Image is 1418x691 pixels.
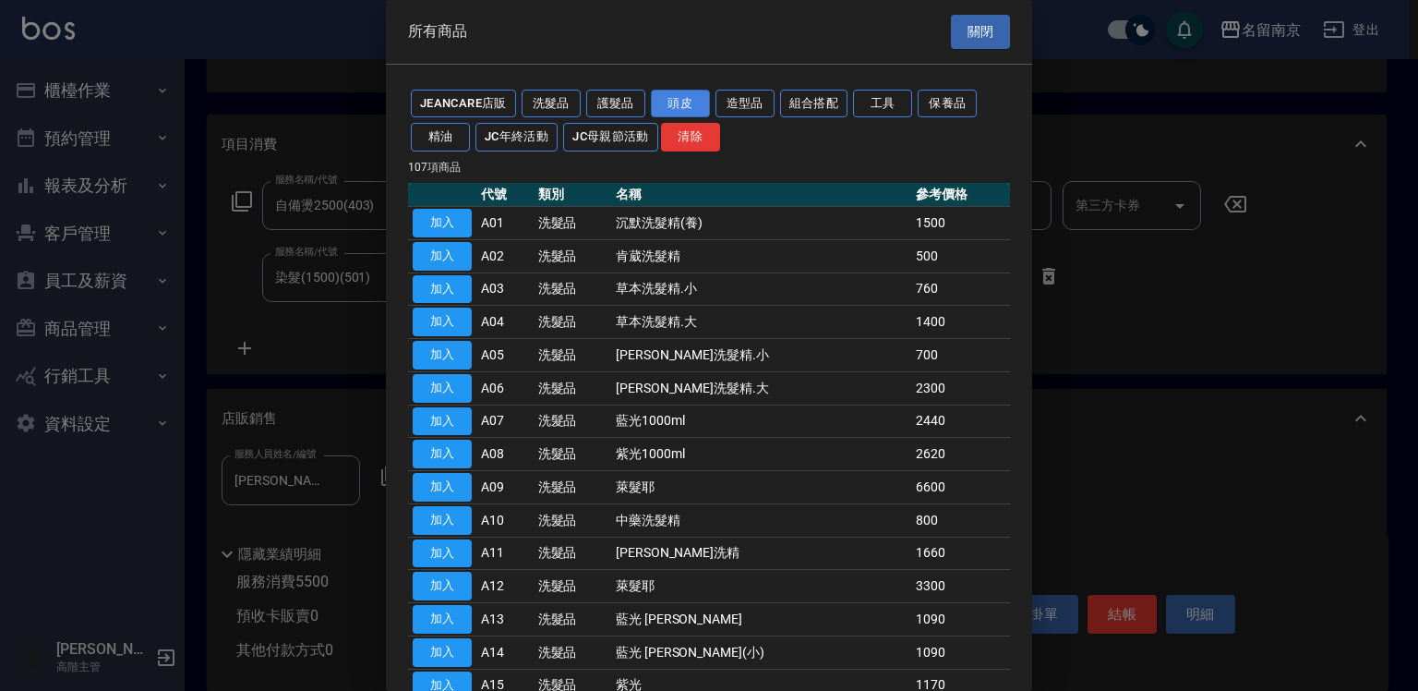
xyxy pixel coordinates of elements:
[476,306,534,339] td: A04
[611,570,911,603] td: 萊髮耶
[611,207,911,240] td: 沉默洗髮精(養)
[534,537,611,570] td: 洗髮品
[534,339,611,372] td: 洗髮品
[476,636,534,669] td: A14
[476,537,534,570] td: A11
[408,159,1010,176] p: 107 項商品
[611,537,911,570] td: [PERSON_NAME]洗精
[911,438,1010,471] td: 2620
[911,537,1010,570] td: 1660
[534,570,611,603] td: 洗髮品
[476,273,534,306] td: A03
[911,503,1010,537] td: 800
[563,123,658,152] button: JC母親節活動
[611,603,911,636] td: 藍光 [PERSON_NAME]
[413,473,472,502] button: 加入
[911,603,1010,636] td: 1090
[611,371,911,405] td: [PERSON_NAME]洗髮精.大
[611,239,911,273] td: 肯葳洗髮精
[534,239,611,273] td: 洗髮品
[611,438,911,471] td: 紫光1000ml
[413,308,472,336] button: 加入
[413,209,472,237] button: 加入
[780,90,848,118] button: 組合搭配
[411,123,470,152] button: 精油
[475,123,558,152] button: JC年終活動
[476,405,534,438] td: A07
[476,207,534,240] td: A01
[586,90,645,118] button: 護髮品
[413,374,472,403] button: 加入
[853,90,912,118] button: 工具
[534,503,611,537] td: 洗髮品
[534,371,611,405] td: 洗髮品
[715,90,775,118] button: 造型品
[611,471,911,504] td: 萊髮耶
[534,603,611,636] td: 洗髮品
[534,405,611,438] td: 洗髮品
[534,183,611,207] th: 類別
[611,636,911,669] td: 藍光 [PERSON_NAME](小)
[911,306,1010,339] td: 1400
[651,90,710,118] button: 頭皮
[413,242,472,271] button: 加入
[951,15,1010,49] button: 關閉
[476,438,534,471] td: A08
[611,306,911,339] td: 草本洗髮精.大
[476,603,534,636] td: A13
[413,638,472,667] button: 加入
[411,90,516,118] button: JeanCare店販
[476,503,534,537] td: A10
[534,471,611,504] td: 洗髮品
[413,440,472,468] button: 加入
[413,407,472,436] button: 加入
[534,438,611,471] td: 洗髮品
[911,207,1010,240] td: 1500
[911,371,1010,405] td: 2300
[611,273,911,306] td: 草本洗髮精.小
[611,339,911,372] td: [PERSON_NAME]洗髮精.小
[413,341,472,370] button: 加入
[476,339,534,372] td: A05
[611,405,911,438] td: 藍光1000ml
[413,275,472,304] button: 加入
[911,273,1010,306] td: 760
[911,239,1010,273] td: 500
[661,123,720,152] button: 清除
[413,539,472,568] button: 加入
[918,90,977,118] button: 保養品
[476,371,534,405] td: A06
[476,239,534,273] td: A02
[611,183,911,207] th: 名稱
[413,572,472,600] button: 加入
[408,22,467,41] span: 所有商品
[911,471,1010,504] td: 6600
[911,183,1010,207] th: 參考價格
[911,405,1010,438] td: 2440
[476,471,534,504] td: A09
[534,273,611,306] td: 洗髮品
[611,503,911,537] td: 中藥洗髮精
[534,207,611,240] td: 洗髮品
[476,570,534,603] td: A12
[534,636,611,669] td: 洗髮品
[413,605,472,634] button: 加入
[911,339,1010,372] td: 700
[476,183,534,207] th: 代號
[413,506,472,535] button: 加入
[911,570,1010,603] td: 3300
[522,90,581,118] button: 洗髮品
[911,636,1010,669] td: 1090
[534,306,611,339] td: 洗髮品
